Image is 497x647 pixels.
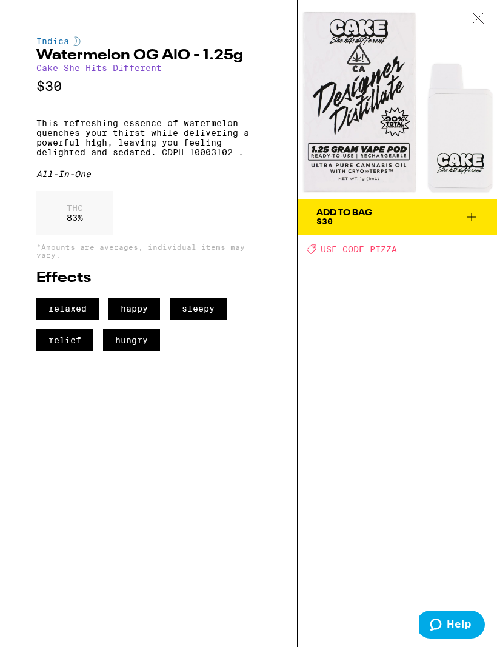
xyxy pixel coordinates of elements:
p: THC [67,203,83,213]
span: happy [108,298,160,320]
span: hungry [103,329,160,351]
div: Indica [36,36,261,46]
h2: Effects [36,271,261,286]
p: *Amounts are averages, individual items may vary. [36,243,261,259]
div: All-In-One [36,169,261,179]
span: relaxed [36,298,99,320]
p: This refreshing essence of watermelon quenches your thirst while delivering a powerful high, leav... [36,118,261,157]
p: $30 [36,79,261,94]
span: relief [36,329,93,351]
span: USE CODE PIZZA [321,244,397,254]
span: sleepy [170,298,227,320]
span: $30 [316,216,333,226]
h2: Watermelon OG AIO - 1.25g [36,49,261,63]
img: indicaColor.svg [73,36,81,46]
div: 83 % [36,191,113,235]
button: Add To Bag$30 [298,199,497,235]
div: Add To Bag [316,209,372,217]
iframe: Opens a widget where you can find more information [419,611,485,641]
a: Cake She Hits Different [36,63,162,73]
